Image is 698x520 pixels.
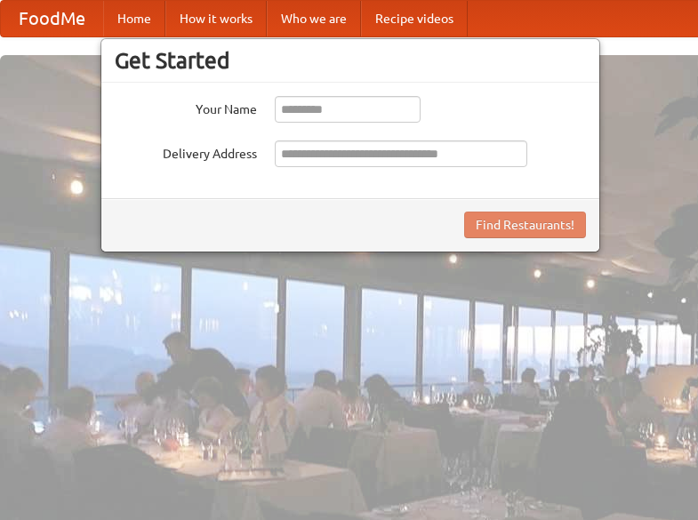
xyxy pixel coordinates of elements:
[361,1,468,36] a: Recipe videos
[1,1,103,36] a: FoodMe
[464,212,586,238] button: Find Restaurants!
[115,140,257,163] label: Delivery Address
[267,1,361,36] a: Who we are
[115,96,257,118] label: Your Name
[165,1,267,36] a: How it works
[115,47,586,74] h3: Get Started
[103,1,165,36] a: Home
